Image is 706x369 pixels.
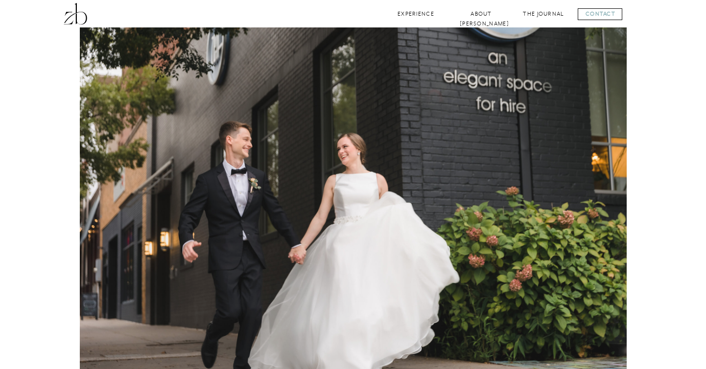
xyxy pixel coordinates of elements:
[396,9,436,19] a: Experience
[522,9,565,19] a: The Journal
[460,9,503,19] a: About [PERSON_NAME]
